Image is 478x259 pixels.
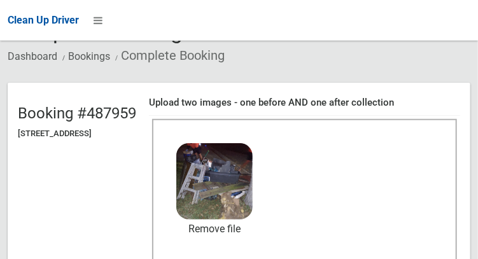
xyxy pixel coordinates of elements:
a: Bookings [68,50,110,62]
h2: Booking #487959 [18,105,136,122]
a: Dashboard [8,50,57,62]
h4: Upload two images - one before AND one after collection [149,97,460,108]
a: Remove file [176,220,253,239]
span: Clean Up Driver [8,14,79,26]
li: Complete Booking [112,44,225,67]
h5: [STREET_ADDRESS] [18,129,136,138]
a: Clean Up Driver [8,11,79,30]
